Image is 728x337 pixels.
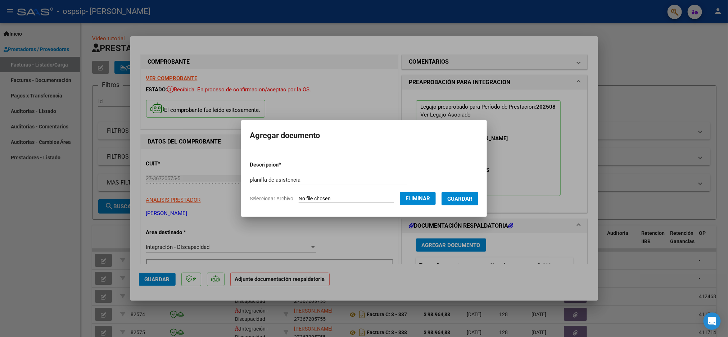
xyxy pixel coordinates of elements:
button: Guardar [442,192,478,205]
span: Seleccionar Archivo [250,196,293,201]
p: Descripcion [250,161,318,169]
button: Eliminar [400,192,436,205]
span: Eliminar [406,195,430,202]
h2: Agregar documento [250,129,478,142]
div: Open Intercom Messenger [704,313,721,330]
span: Guardar [447,196,472,202]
